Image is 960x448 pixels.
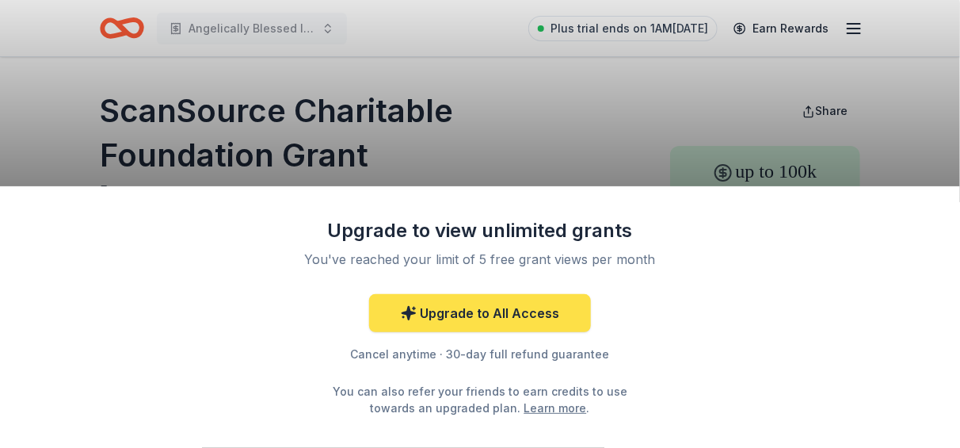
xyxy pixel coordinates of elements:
a: Learn more [524,400,587,416]
div: You've reached your limit of 5 free grant views per month [293,250,667,269]
div: Upgrade to view unlimited grants [274,218,686,243]
a: Upgrade to All Access [369,294,591,332]
div: You can also refer your friends to earn credits to use towards an upgraded plan. . [318,383,642,416]
div: Cancel anytime · 30-day full refund guarantee [274,345,686,364]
